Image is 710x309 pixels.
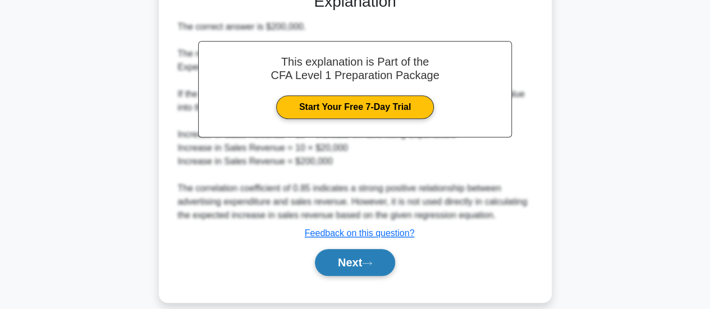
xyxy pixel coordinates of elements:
a: Feedback on this question? [305,228,415,238]
div: The correct answer is $200,000. The regression equation is given as: Sales Revenue = 500 + 10 × A... [178,20,533,222]
a: Start Your Free 7-Day Trial [276,95,434,119]
button: Next [315,249,395,276]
